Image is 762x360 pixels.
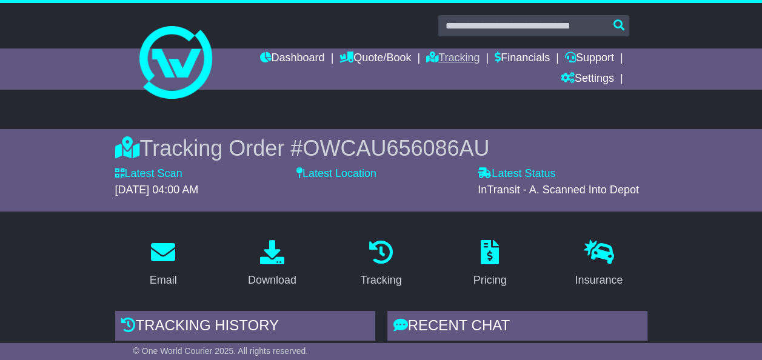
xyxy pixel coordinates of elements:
[473,272,507,288] div: Pricing
[115,135,647,161] div: Tracking Order #
[150,272,177,288] div: Email
[240,236,304,293] a: Download
[133,346,309,356] span: © One World Courier 2025. All rights reserved.
[115,184,199,196] span: [DATE] 04:00 AM
[478,184,638,196] span: InTransit - A. Scanned Into Depot
[360,272,401,288] div: Tracking
[259,48,324,69] a: Dashboard
[387,311,647,344] div: RECENT CHAT
[565,48,614,69] a: Support
[352,236,409,293] a: Tracking
[115,167,182,181] label: Latest Scan
[296,167,376,181] label: Latest Location
[495,48,550,69] a: Financials
[248,272,296,288] div: Download
[567,236,630,293] a: Insurance
[561,69,614,90] a: Settings
[575,272,623,288] div: Insurance
[478,167,555,181] label: Latest Status
[339,48,411,69] a: Quote/Book
[302,136,489,161] span: OWCAU656086AU
[142,236,185,293] a: Email
[426,48,480,69] a: Tracking
[466,236,515,293] a: Pricing
[115,311,375,344] div: Tracking history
